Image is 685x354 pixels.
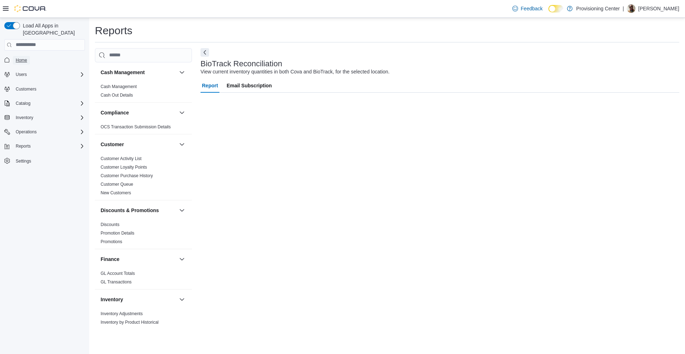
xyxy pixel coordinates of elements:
[201,60,282,68] h3: BioTrack Reconciliation
[101,141,176,148] button: Customer
[13,56,85,65] span: Home
[101,190,131,196] span: New Customers
[101,271,135,276] a: GL Account Totals
[1,141,88,151] button: Reports
[1,127,88,137] button: Operations
[576,4,620,13] p: Provisioning Center
[101,124,171,130] span: OCS Transaction Submission Details
[13,142,34,150] button: Reports
[101,319,159,325] span: Inventory by Product Historical
[101,141,124,148] h3: Customer
[13,128,40,136] button: Operations
[101,173,153,179] span: Customer Purchase History
[101,156,142,161] a: Customer Activity List
[101,182,133,187] a: Customer Queue
[201,68,390,76] div: View current inventory quantities in both Cova and BioTrack, for the selected location.
[13,70,30,79] button: Users
[178,255,186,263] button: Finance
[178,206,186,215] button: Discounts & Promotions
[1,55,88,65] button: Home
[16,72,27,77] span: Users
[101,296,176,303] button: Inventory
[13,70,85,79] span: Users
[101,207,159,214] h3: Discounts & Promotions
[101,279,132,285] span: GL Transactions
[14,5,46,12] img: Cova
[1,98,88,108] button: Catalog
[509,1,546,16] a: Feedback
[178,295,186,304] button: Inventory
[95,123,192,134] div: Compliance
[101,311,143,317] span: Inventory Adjustments
[16,115,33,120] span: Inventory
[101,173,153,178] a: Customer Purchase History
[1,113,88,123] button: Inventory
[101,156,142,161] span: Customer Activity List
[101,124,171,129] a: OCS Transaction Submission Details
[16,86,36,92] span: Customers
[101,222,120,227] a: Discounts
[227,78,272,93] span: Email Subscription
[95,24,132,38] h1: Reports
[101,256,120,263] h3: Finance
[13,156,85,165] span: Settings
[95,220,192,249] div: Discounts & Promotions
[101,165,147,170] a: Customer Loyalty Points
[101,239,122,244] a: Promotions
[13,84,85,93] span: Customers
[1,155,88,166] button: Settings
[101,231,135,236] a: Promotion Details
[4,52,85,185] nav: Complex example
[13,113,85,122] span: Inventory
[95,154,192,200] div: Customer
[1,70,88,79] button: Users
[16,143,31,149] span: Reports
[623,4,624,13] p: |
[101,109,176,116] button: Compliance
[13,157,34,165] a: Settings
[16,129,37,135] span: Operations
[101,271,135,276] span: GL Account Totals
[201,48,209,57] button: Next
[16,158,31,164] span: Settings
[101,92,133,98] span: Cash Out Details
[101,256,176,263] button: Finance
[13,128,85,136] span: Operations
[101,311,143,316] a: Inventory Adjustments
[16,101,30,106] span: Catalog
[101,84,137,89] a: Cash Management
[95,269,192,289] div: Finance
[101,222,120,227] span: Discounts
[178,108,186,117] button: Compliance
[101,207,176,214] button: Discounts & Promotions
[13,99,33,108] button: Catalog
[101,279,132,284] a: GL Transactions
[13,113,36,122] button: Inventory
[16,57,27,63] span: Home
[13,142,85,150] span: Reports
[101,239,122,245] span: Promotions
[627,4,635,13] div: Mike Kaspar
[101,69,176,76] button: Cash Management
[101,190,131,195] a: New Customers
[101,69,145,76] h3: Cash Management
[13,85,39,93] a: Customers
[13,56,30,65] a: Home
[178,140,186,149] button: Customer
[178,68,186,77] button: Cash Management
[521,5,543,12] span: Feedback
[202,78,218,93] span: Report
[548,5,563,12] input: Dark Mode
[1,84,88,94] button: Customers
[101,93,133,98] a: Cash Out Details
[20,22,85,36] span: Load All Apps in [GEOGRAPHIC_DATA]
[101,84,137,89] span: Cash Management
[101,320,159,325] a: Inventory by Product Historical
[13,99,85,108] span: Catalog
[101,109,129,116] h3: Compliance
[101,296,123,303] h3: Inventory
